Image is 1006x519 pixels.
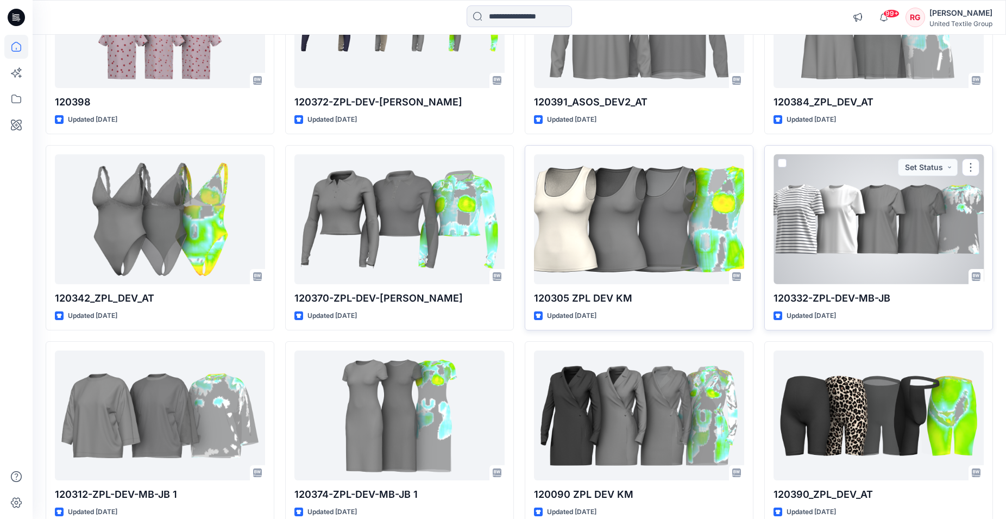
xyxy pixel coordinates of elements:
p: Updated [DATE] [787,507,836,518]
p: 120312-ZPL-DEV-MB-JB 1 [55,487,265,502]
a: 120312-ZPL-DEV-MB-JB 1 [55,351,265,480]
p: Updated [DATE] [307,310,357,322]
p: 120372-ZPL-DEV-[PERSON_NAME] [294,95,505,110]
p: 120090 ZPL DEV KM [534,487,744,502]
a: 120370-ZPL-DEV-KM-JB [294,154,505,284]
a: 120090 ZPL DEV KM [534,351,744,480]
div: RG [906,8,925,27]
a: 120390_ZPL_DEV_AT [774,351,984,480]
span: 99+ [883,9,900,18]
p: Updated [DATE] [547,310,596,322]
p: Updated [DATE] [307,114,357,126]
p: 120384_ZPL_DEV_AT [774,95,984,110]
a: 120332-ZPL-DEV-MB-JB [774,154,984,284]
p: Updated [DATE] [68,114,117,126]
p: 120332-ZPL-DEV-MB-JB [774,291,984,306]
a: 120342_ZPL_DEV_AT [55,154,265,284]
p: 120305 ZPL DEV KM [534,291,744,306]
p: 120370-ZPL-DEV-[PERSON_NAME] [294,291,505,306]
p: Updated [DATE] [787,310,836,322]
p: Updated [DATE] [547,114,596,126]
p: Updated [DATE] [68,310,117,322]
p: 120374-ZPL-DEV-MB-JB 1 [294,487,505,502]
p: Updated [DATE] [547,507,596,518]
p: 120390_ZPL_DEV_AT [774,487,984,502]
p: Updated [DATE] [307,507,357,518]
p: 120398 [55,95,265,110]
p: 120342_ZPL_DEV_AT [55,291,265,306]
p: Updated [DATE] [68,507,117,518]
a: 120374-ZPL-DEV-MB-JB 1 [294,351,505,480]
div: [PERSON_NAME] [929,7,992,20]
p: 120391_ASOS_DEV2_AT [534,95,744,110]
a: 120305 ZPL DEV KM [534,154,744,284]
p: Updated [DATE] [787,114,836,126]
div: United Textile Group [929,20,992,28]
